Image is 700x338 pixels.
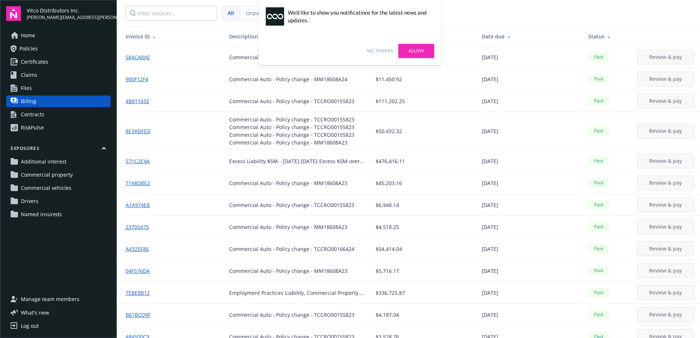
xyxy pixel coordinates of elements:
span: $4,187.04 [376,311,399,319]
span: [DATE] [482,267,498,275]
div: Commercial Auto - Policy change - TCCRO00155823 [229,131,354,139]
span: Review & pay [649,245,682,252]
span: Review & pay [649,75,682,82]
span: [DATE] [482,245,498,253]
a: Claims [6,69,111,81]
span: Vitco Distributors Inc. [27,7,111,14]
div: Commercial Auto - Policy change - TCCRO00166424 [229,245,354,253]
span: $336,725.87 [376,289,405,297]
a: 04F576DA [126,267,156,275]
div: Status [588,33,625,40]
span: Review & pay [649,53,682,60]
a: Named insureds [6,209,111,220]
a: No, thanks [367,48,393,54]
span: Review & pay [649,201,682,208]
div: Log out [21,320,39,332]
a: Commercial property [6,169,111,181]
span: Paid [591,98,606,104]
a: 8E3ADFED [126,127,156,135]
button: Vitco Distributors Inc.[PERSON_NAME][EMAIL_ADDRESS][PERSON_NAME][DOMAIN_NAME] [27,6,111,21]
a: Files [6,82,111,94]
button: Review & pay [637,154,694,168]
span: $111,202.25 [376,97,405,105]
span: Review & pay [649,179,682,186]
span: Manage team members [21,293,79,305]
span: [DATE] [482,201,498,209]
a: Policies [6,43,111,55]
div: Date due [482,33,577,40]
span: $45,203.16 [376,179,402,187]
span: Paid [591,311,606,318]
div: Commercial Auto - Policy change - MM18608A23 [229,223,347,231]
span: Files [21,82,32,94]
span: Named insureds [21,209,62,220]
span: [PERSON_NAME][EMAIL_ADDRESS][PERSON_NAME][DOMAIN_NAME] [27,14,111,21]
a: Drivers [6,195,111,207]
span: [DATE] [482,311,498,319]
div: Employment Practices Liability, Commercial Property, General Liability, Commercial Auto Liability... [229,289,364,297]
div: Commercial Auto - Policy change - TCCRO00155823 [229,311,354,319]
span: Paid [591,289,606,296]
span: Review & pay [649,311,682,318]
a: Allow [398,44,434,58]
div: Invoice ID [126,33,217,40]
div: Commercial Auto - Policy change - TCCRO00155823 [229,53,354,61]
span: Review & pay [649,97,682,104]
a: B61BCD9F [126,311,156,319]
a: A4325F86 [126,245,155,253]
div: Commercial Auto - Policy change - TCCRO00155823 [229,97,354,105]
button: Review & pay [637,263,694,278]
input: Filter invoices... [126,6,217,20]
a: 7EBE8B12 [126,289,156,297]
span: Paid [591,128,606,134]
a: Commercial vehicles [6,182,111,194]
span: Paid [591,267,606,274]
button: Review & pay [637,72,694,86]
a: 571C2E4A [126,157,156,165]
span: [DATE] [482,75,498,83]
span: Review & pay [649,223,682,230]
a: RiskPulse [6,122,111,134]
a: Contracts [6,109,111,120]
button: Review & pay [637,94,694,108]
span: Review & pay [649,267,682,274]
button: Review & pay [637,241,694,256]
div: We'd like to show you notifications for the latest news and updates. [288,9,431,24]
a: Manage team members [6,293,111,305]
span: All [228,9,234,17]
button: Review & pay [637,124,694,138]
span: Paid [591,158,606,164]
span: Billing [21,95,36,107]
span: Claims [21,69,37,81]
span: Paid [591,245,606,252]
span: Review & pay [649,127,682,134]
span: Review & pay [649,289,682,296]
a: 23705475 [126,223,155,231]
span: $50,432.32 [376,127,402,135]
a: 4B81165E [126,97,155,105]
div: Commercial Auto - Policy change - MM18608A24 [229,75,347,83]
button: Review & pay [637,285,694,300]
div: Commercial Auto - Policy change - MM18608A23 [229,267,347,275]
span: Review & pay [649,157,682,164]
button: Review & pay [637,50,694,64]
a: Certificates [6,56,111,68]
span: Paid [591,54,606,60]
span: [DATE] [482,127,498,135]
div: Description [229,33,364,40]
a: Billing [6,95,111,107]
span: Drivers [21,195,38,207]
span: [DATE] [482,223,498,231]
a: Additional interest [6,156,111,168]
span: Paid [591,180,606,186]
div: RiskPulse [21,122,44,134]
span: Additional interest [21,156,67,168]
button: Review & pay [637,176,694,190]
div: Commercial Auto - Policy change - TCCRO00155823 [229,201,354,209]
span: $4,518.25 [376,223,399,231]
a: Home [6,30,111,41]
div: Commercial Auto - Policy change - MM18608A23 [229,179,347,187]
span: [DATE] [482,179,498,187]
span: $5,716.17 [376,267,399,275]
span: [DATE] [482,157,498,165]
